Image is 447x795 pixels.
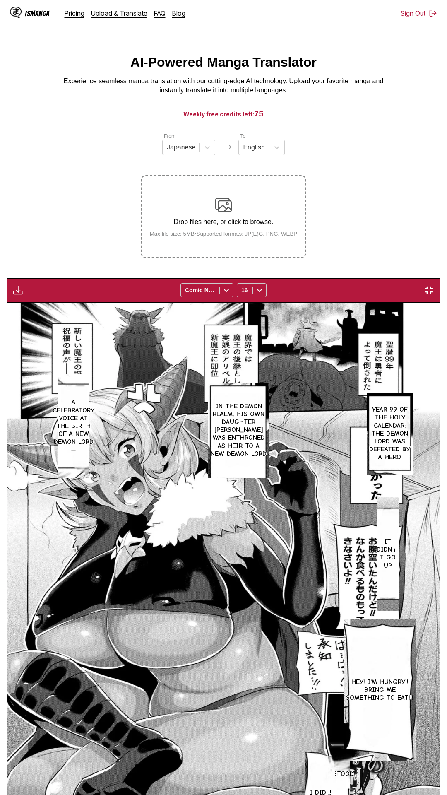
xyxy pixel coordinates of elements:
[130,55,317,70] h1: AI-Powered Manga Translator
[13,285,23,295] img: Download translated images
[254,109,264,118] span: 75
[344,677,416,704] p: Hey! I'm hungry!! Bring me something to eat!!!
[164,133,175,139] label: From
[10,7,65,20] a: IsManga LogoIsManga
[240,133,245,139] label: To
[401,9,437,17] button: Sign Out
[51,397,96,455] p: A celebratory voice at the birth of a new demon lord—
[143,231,304,237] small: Max file size: 5MB • Supported formats: JP(E)G, PNG, WEBP
[424,285,434,295] img: Exit fullscreen
[367,404,413,463] p: Year 99 of the Holy Calendar: The Demon Lord was defeated by a Hero
[65,9,84,17] a: Pricing
[375,536,400,571] p: It didn」t go up
[222,142,232,152] img: Languages icon
[91,9,147,17] a: Upload & Translate
[143,218,304,226] p: Drop files here, or click to browse.
[208,401,269,460] p: In the Demon Realm, his own daughter [PERSON_NAME] was enthroned as heir to a new demon lord
[25,10,50,17] div: IsManga
[154,9,166,17] a: FAQ
[172,9,185,17] a: Blog
[20,108,427,119] h3: Weekly free credits left:
[429,9,437,17] img: Sign out
[58,77,389,95] p: Experience seamless manga translation with our cutting-edge AI technology. Upload your favorite m...
[10,7,22,18] img: IsManga Logo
